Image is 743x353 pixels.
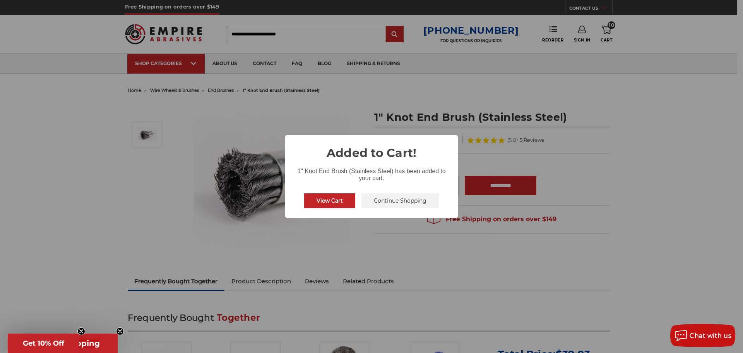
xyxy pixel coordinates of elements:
span: Chat with us [690,332,731,339]
button: Close teaser [77,327,85,335]
h2: Added to Cart! [285,135,458,162]
div: 1" Knot End Brush (Stainless Steel) has been added to your cart. [285,162,458,183]
button: Continue Shopping [361,193,439,208]
span: Get 10% Off [23,339,64,348]
button: Close teaser [116,327,124,335]
button: Chat with us [670,324,735,347]
button: View Cart [304,193,355,208]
